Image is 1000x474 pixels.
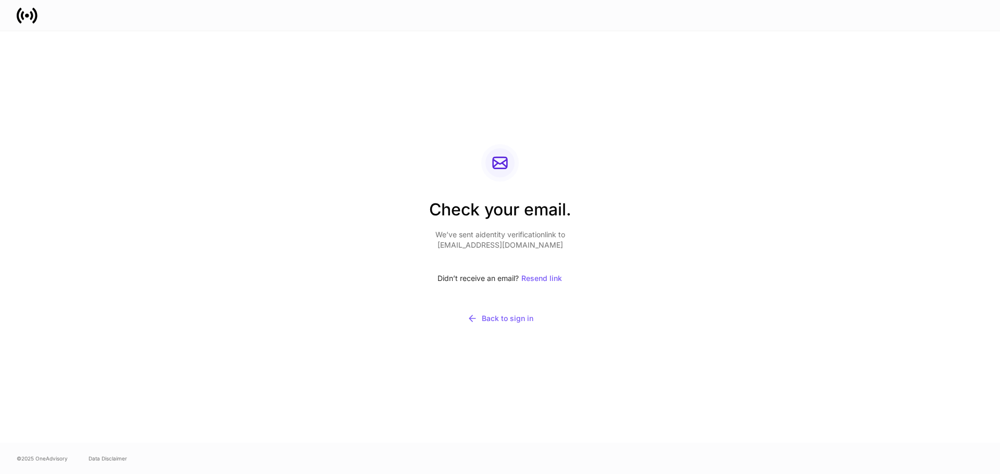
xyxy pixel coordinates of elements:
[429,306,571,330] button: Back to sign in
[429,198,571,229] h2: Check your email.
[429,229,571,250] p: We’ve sent a identity verification link to [EMAIL_ADDRESS][DOMAIN_NAME]
[521,267,562,290] button: Resend link
[429,267,571,290] div: Didn’t receive an email?
[521,275,562,282] div: Resend link
[17,454,68,463] span: © 2025 OneAdvisory
[89,454,127,463] a: Data Disclaimer
[467,313,533,324] div: Back to sign in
